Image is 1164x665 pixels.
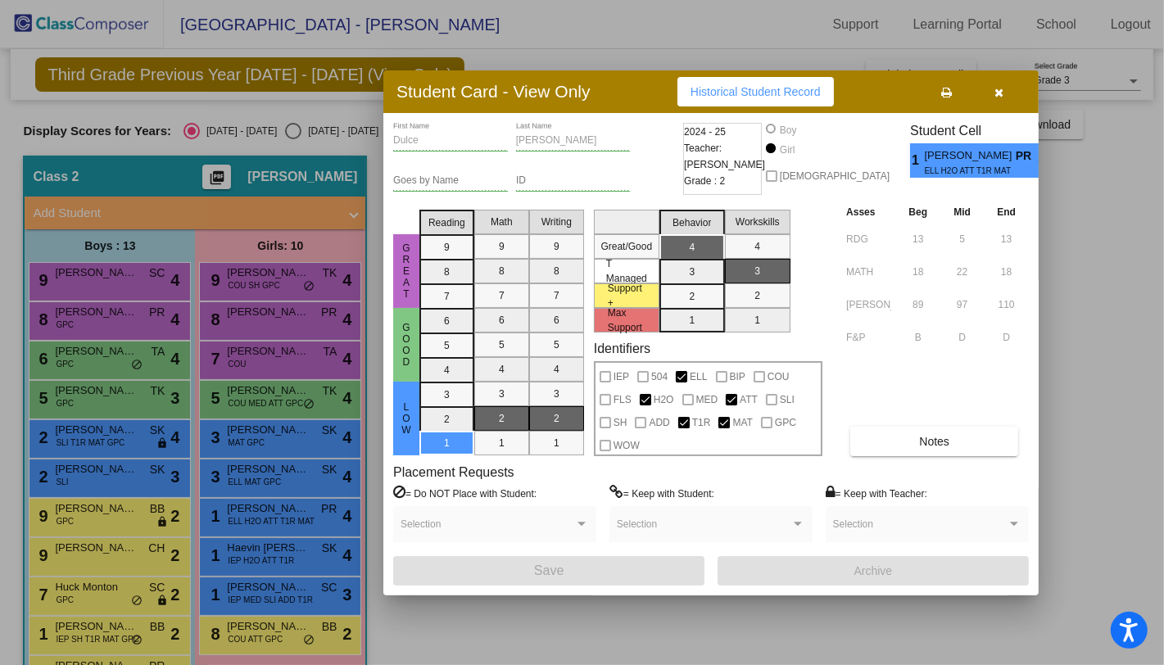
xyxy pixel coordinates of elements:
[846,227,891,251] input: assessment
[696,390,718,409] span: MED
[399,242,414,300] span: Great
[399,322,414,368] span: Good
[984,203,1029,221] th: End
[691,85,821,98] span: Historical Student Record
[842,203,895,221] th: Asses
[925,147,1016,165] span: [PERSON_NAME]
[854,564,893,577] span: Archive
[1039,151,1053,170] span: 4
[740,390,758,409] span: ATT
[732,413,752,432] span: MAT
[846,260,891,284] input: assessment
[775,413,796,432] span: GPC
[910,123,1053,138] h3: Student Cell
[1016,147,1039,165] span: PR
[826,485,927,501] label: = Keep with Teacher:
[895,203,940,221] th: Beg
[396,81,591,102] h3: Student Card - View Only
[768,367,790,387] span: COU
[684,124,726,140] span: 2024 - 25
[534,563,564,577] span: Save
[730,367,745,387] span: BIP
[780,390,795,409] span: SLI
[850,427,1018,456] button: Notes
[677,77,834,106] button: Historical Student Record
[910,151,924,170] span: 1
[614,390,632,409] span: FLS
[614,413,627,432] span: SH
[779,142,795,157] div: Girl
[919,435,949,448] span: Notes
[614,436,640,455] span: WOW
[649,413,669,432] span: ADD
[940,203,984,221] th: Mid
[393,485,537,501] label: = Do NOT Place with Student:
[399,401,414,436] span: Low
[654,390,674,409] span: H2O
[692,413,711,432] span: T1R
[651,367,668,387] span: 504
[393,175,508,187] input: goes by name
[594,341,650,356] label: Identifiers
[684,173,725,189] span: Grade : 2
[925,165,1004,177] span: ELL H2O ATT T1R MAT
[684,140,765,173] span: Teacher: [PERSON_NAME]
[846,325,891,350] input: assessment
[614,367,629,387] span: IEP
[609,485,714,501] label: = Keep with Student:
[393,464,514,480] label: Placement Requests
[393,556,704,586] button: Save
[718,556,1029,586] button: Archive
[780,166,890,186] span: [DEMOGRAPHIC_DATA]
[779,123,797,138] div: Boy
[846,292,891,317] input: assessment
[690,367,707,387] span: ELL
